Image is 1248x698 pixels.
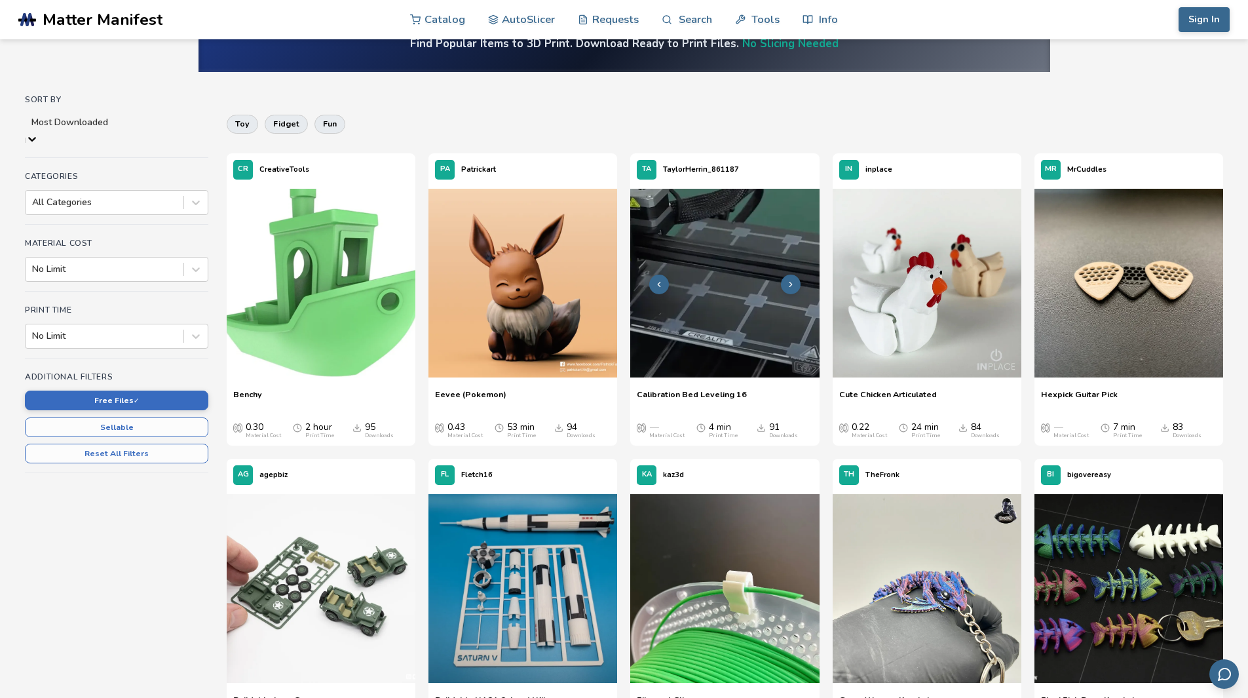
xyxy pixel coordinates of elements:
a: No Slicing Needed [742,36,839,51]
div: Downloads [1173,433,1201,439]
div: Print Time [305,433,334,439]
span: FL [441,471,449,479]
button: fun [314,115,345,133]
span: AG [238,471,249,479]
span: Average Cost [637,422,646,433]
div: 84 [971,422,1000,439]
span: Average Print Time [293,422,302,433]
span: BI [1047,471,1054,479]
div: 0.30 [246,422,281,439]
div: Downloads [971,433,1000,439]
a: Hexpick Guitar Pick [1041,389,1118,409]
button: Send feedback via email [1209,659,1239,689]
input: No Limit [32,264,35,275]
span: PA [440,165,450,174]
a: Eevee (Pokemon) [435,389,506,409]
span: MR [1045,165,1057,174]
span: Downloads [352,422,362,433]
button: Reset All Filters [25,444,208,463]
div: 7 min [1113,422,1142,439]
span: KA [642,471,652,479]
span: IN [845,165,852,174]
p: MrCuddles [1067,163,1106,176]
span: Average Cost [233,422,242,433]
a: Eevee (Pokemon) [428,186,617,383]
div: 0.22 [852,422,887,439]
p: Patrickart [461,163,496,176]
h4: Categories [25,172,208,181]
p: agepbiz [259,468,288,482]
span: Average Cost [1041,422,1050,433]
span: Average Print Time [1101,422,1110,433]
div: Downloads [365,433,394,439]
div: 2 hour [305,422,334,439]
span: Average Print Time [495,422,504,433]
span: — [1053,422,1063,433]
div: 53 min [507,422,536,439]
div: Material Cost [447,433,483,439]
button: Sellable [25,417,208,437]
p: bigovereasy [1067,468,1111,482]
div: Print Time [507,433,536,439]
button: toy [227,115,258,133]
div: 4 min [709,422,738,439]
div: 94 [567,422,596,439]
span: Downloads [757,422,766,433]
span: Average Print Time [696,422,706,433]
span: Average Cost [839,422,848,433]
div: Material Cost [852,433,887,439]
div: Material Cost [649,433,685,439]
a: Benchy [233,389,262,409]
div: Print Time [911,433,940,439]
span: TA [642,165,651,174]
span: Average Cost [435,422,444,433]
a: Cute Chicken Articulated [839,389,937,409]
p: CreativeTools [259,163,309,176]
p: inplace [865,163,892,176]
span: Average Print Time [899,422,908,433]
a: Calibration Bed Leveling 16 [637,389,747,409]
h4: Sort By [25,95,208,104]
span: Matter Manifest [43,10,162,29]
input: No Limit [32,331,35,341]
div: 0.43 [447,422,483,439]
h4: Material Cost [25,239,208,248]
img: Eevee (Pokemon) [428,189,617,378]
div: 83 [1173,422,1201,439]
div: Print Time [709,433,738,439]
div: Downloads [567,433,596,439]
p: TheFronk [865,468,899,482]
h4: Additional Filters [25,372,208,381]
div: Material Cost [246,433,281,439]
button: fidget [265,115,308,133]
p: TaylorHerrin_861187 [663,163,739,176]
span: Downloads [554,422,563,433]
span: Downloads [1160,422,1169,433]
span: CR [238,165,248,174]
span: TH [844,471,854,479]
div: 24 min [911,422,940,439]
span: Downloads [958,422,968,433]
span: — [649,422,658,433]
h4: Print Time [25,305,208,315]
p: kaz3d [663,468,684,482]
h4: Find Popular Items to 3D Print. Download Ready to Print Files. [410,36,839,51]
div: Print Time [1113,433,1142,439]
div: Downloads [769,433,798,439]
input: All Categories [32,197,35,208]
div: 95 [365,422,394,439]
button: Sign In [1179,7,1230,32]
div: Material Cost [1053,433,1089,439]
button: Free Files✓ [25,391,208,410]
div: 91 [769,422,798,439]
p: Fletch16 [461,468,493,482]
